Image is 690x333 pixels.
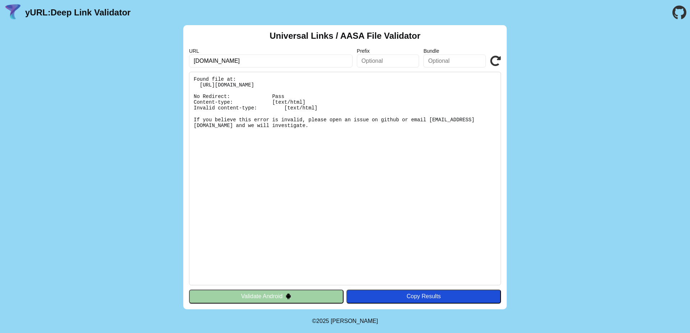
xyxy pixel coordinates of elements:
label: URL [189,48,353,54]
pre: Found file at: [URL][DOMAIN_NAME] No Redirect: Pass Content-type: [text/html] Invalid content-typ... [189,72,501,285]
label: Bundle [423,48,486,54]
button: Validate Android [189,290,344,303]
img: droidIcon.svg [285,293,291,299]
img: yURL Logo [4,3,22,22]
input: Optional [357,55,419,67]
input: Required [189,55,353,67]
button: Copy Results [346,290,501,303]
span: 2025 [316,318,329,324]
a: yURL:Deep Link Validator [25,8,130,18]
h2: Universal Links / AASA File Validator [270,31,420,41]
input: Optional [423,55,486,67]
a: Michael Ibragimchayev's Personal Site [331,318,378,324]
div: Copy Results [350,293,497,300]
label: Prefix [357,48,419,54]
footer: © [312,309,378,333]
